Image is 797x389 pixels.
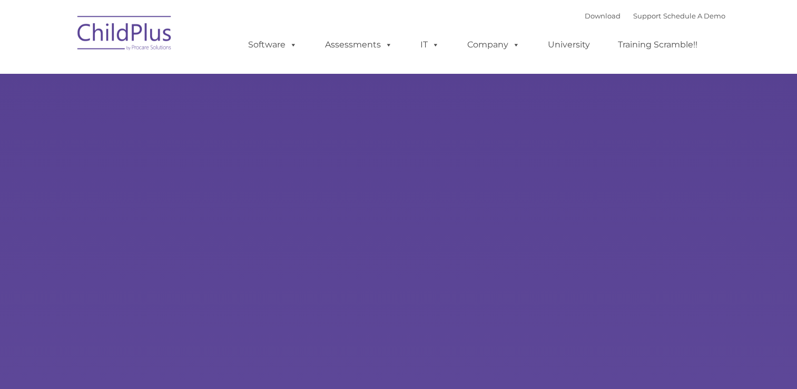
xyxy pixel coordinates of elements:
a: Schedule A Demo [663,12,725,20]
a: Training Scramble!! [607,34,708,55]
a: Company [457,34,530,55]
a: University [537,34,601,55]
a: Software [238,34,308,55]
a: IT [410,34,450,55]
a: Download [585,12,621,20]
img: ChildPlus by Procare Solutions [72,8,178,61]
font: | [585,12,725,20]
a: Support [633,12,661,20]
a: Assessments [314,34,403,55]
